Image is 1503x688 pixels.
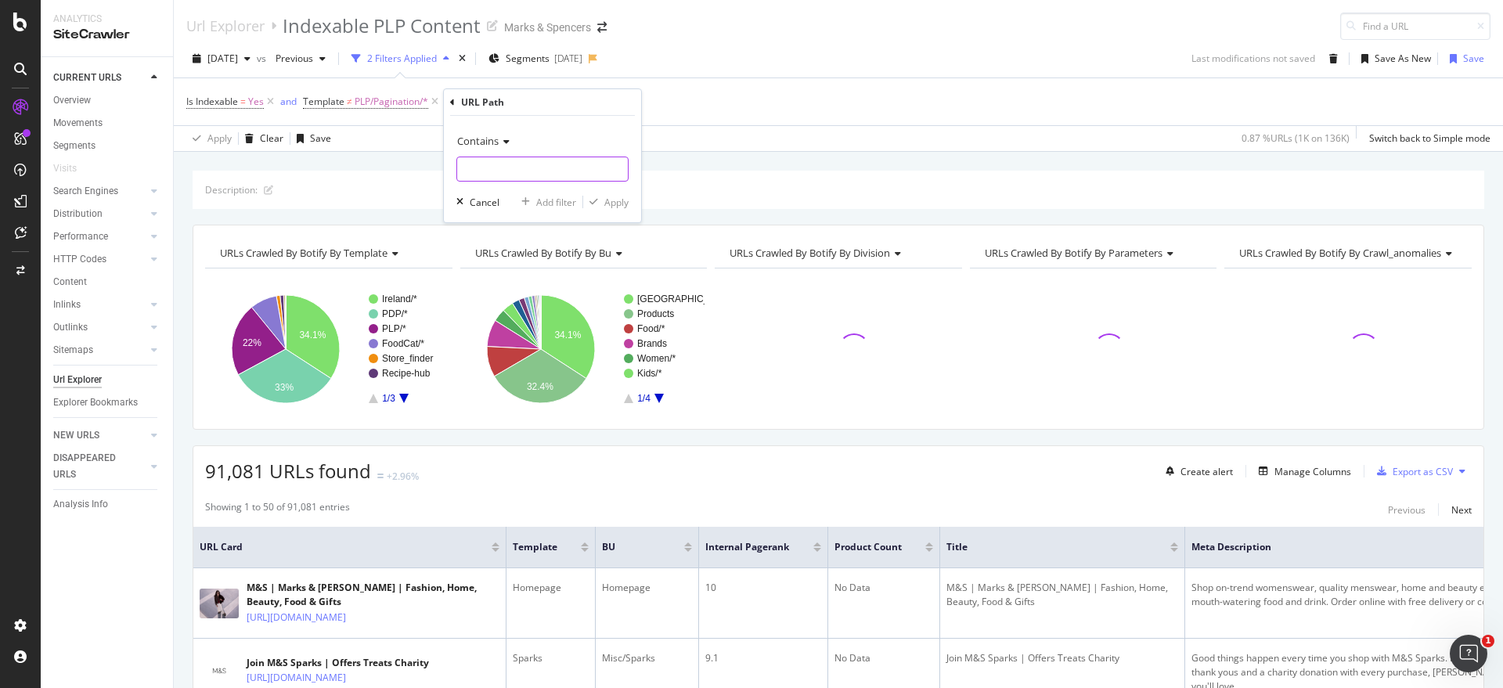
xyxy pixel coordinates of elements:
[637,338,667,349] text: Brands
[186,126,232,151] button: Apply
[53,274,87,290] div: Content
[247,581,499,609] div: M&S | Marks & [PERSON_NAME] | Fashion, Home, Beauty, Food & Gifts
[637,308,674,319] text: Products
[205,183,258,196] div: Description:
[526,381,553,392] text: 32.4%
[53,229,146,245] a: Performance
[53,92,91,109] div: Overview
[53,427,146,444] a: NEW URLS
[220,246,387,260] span: URLs Crawled By Botify By template
[283,13,481,39] div: Indexable PLP Content
[367,52,437,65] div: 2 Filters Applied
[355,91,428,113] span: PLP/Pagination/*
[382,323,406,334] text: PLP/*
[506,52,550,65] span: Segments
[303,95,344,108] span: Template
[53,372,162,388] a: Url Explorer
[461,95,504,109] div: URL Path
[217,240,438,265] h4: URLs Crawled By Botify By template
[200,540,488,554] span: URL Card
[705,581,821,595] div: 10
[382,393,395,404] text: 1/3
[513,540,557,554] span: Template
[637,353,676,364] text: Women/*
[1393,465,1453,478] div: Export as CSV
[513,581,589,595] div: Homepage
[1451,503,1472,517] div: Next
[186,17,265,34] div: Url Explorer
[310,131,331,145] div: Save
[597,22,607,33] div: arrow-right-arrow-left
[705,540,790,554] span: Internal Pagerank
[53,70,146,86] a: CURRENT URLS
[513,651,589,665] div: Sparks
[726,240,948,265] h4: URLs Crawled By Botify By division
[834,651,933,665] div: No Data
[53,183,146,200] a: Search Engines
[1444,46,1484,71] button: Save
[456,51,469,67] div: times
[53,115,103,131] div: Movements
[1369,131,1490,145] div: Switch back to Simple mode
[583,194,629,210] button: Apply
[985,246,1162,260] span: URLs Crawled By Botify By parameters
[205,281,449,417] svg: A chart.
[260,131,283,145] div: Clear
[247,670,346,686] a: [URL][DOMAIN_NAME]
[53,342,93,358] div: Sitemaps
[1388,500,1426,519] button: Previous
[450,194,499,210] button: Cancel
[730,246,890,260] span: URLs Crawled By Botify By division
[1482,635,1494,647] span: 1
[1252,462,1351,481] button: Manage Columns
[1355,46,1431,71] button: Save As New
[1236,240,1465,265] h4: URLs Crawled By Botify By crawl_anomalies
[53,274,162,290] a: Content
[1450,635,1487,672] iframe: Intercom live chat
[240,95,246,108] span: =
[53,26,160,44] div: SiteCrawler
[269,52,313,65] span: Previous
[53,319,146,336] a: Outlinks
[382,353,433,364] text: Store_finder
[637,294,735,304] text: [GEOGRAPHIC_DATA]
[387,470,419,483] div: +2.96%
[472,240,694,265] h4: URLs Crawled By Botify By bu
[53,450,132,483] div: DISAPPEARED URLS
[207,52,238,65] span: 2025 Sep. 13th
[637,368,662,379] text: Kids/*
[53,70,121,86] div: CURRENT URLS
[1451,500,1472,519] button: Next
[1463,52,1484,65] div: Save
[1159,459,1233,484] button: Create alert
[382,338,424,349] text: FoodCat/*
[290,126,331,151] button: Save
[604,196,629,209] div: Apply
[442,92,504,111] button: Add Filter
[53,427,99,444] div: NEW URLS
[53,297,81,313] div: Inlinks
[602,581,692,595] div: Homepage
[554,52,582,65] div: [DATE]
[482,46,589,71] button: Segments[DATE]
[53,160,92,177] a: Visits
[377,474,384,478] img: Equal
[186,95,238,108] span: Is Indexable
[536,196,576,209] div: Add filter
[53,251,106,268] div: HTTP Codes
[1371,459,1453,484] button: Export as CSV
[515,194,576,210] button: Add filter
[200,589,239,618] img: main image
[299,330,326,340] text: 34.1%
[53,229,108,245] div: Performance
[53,13,160,26] div: Analytics
[382,308,408,319] text: PDP/*
[239,126,283,151] button: Clear
[637,323,665,334] text: Food/*
[269,46,332,71] button: Previous
[53,183,118,200] div: Search Engines
[53,496,108,513] div: Analysis Info
[834,581,933,595] div: No Data
[946,540,1147,554] span: Title
[275,383,294,394] text: 33%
